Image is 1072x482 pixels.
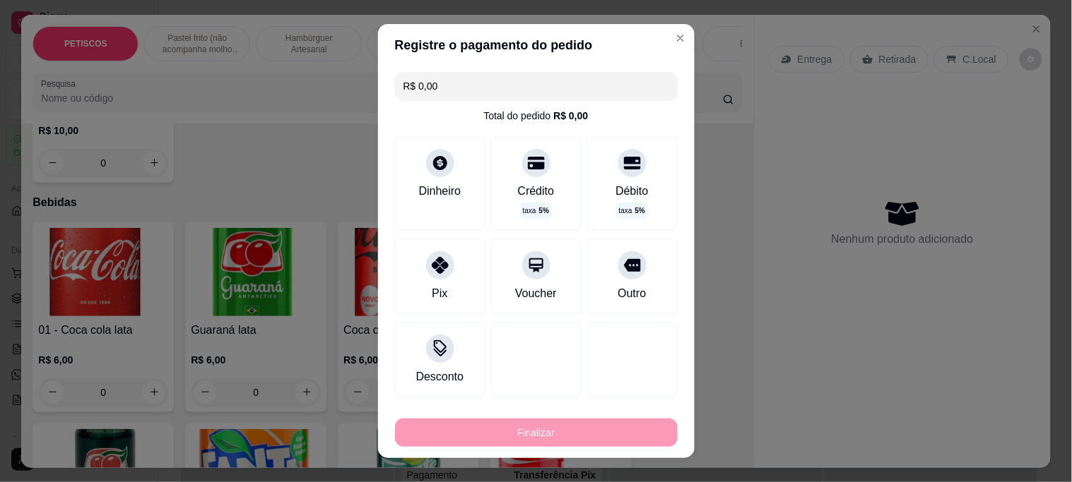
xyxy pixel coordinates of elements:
input: Ex.: hambúrguer de cordeiro [404,72,669,100]
button: Close [669,27,692,49]
div: R$ 0,00 [553,109,588,123]
div: Crédito [518,183,555,200]
div: Total do pedido [483,109,588,123]
div: Outro [618,285,646,302]
p: taxa [523,205,549,216]
div: Voucher [515,285,557,302]
span: 5 % [539,205,549,216]
div: Dinheiro [419,183,461,200]
div: Débito [615,183,648,200]
div: Desconto [416,368,464,385]
div: Pix [432,285,447,302]
p: taxa [619,205,645,216]
span: 5 % [635,205,645,216]
header: Registre o pagamento do pedido [378,24,695,66]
